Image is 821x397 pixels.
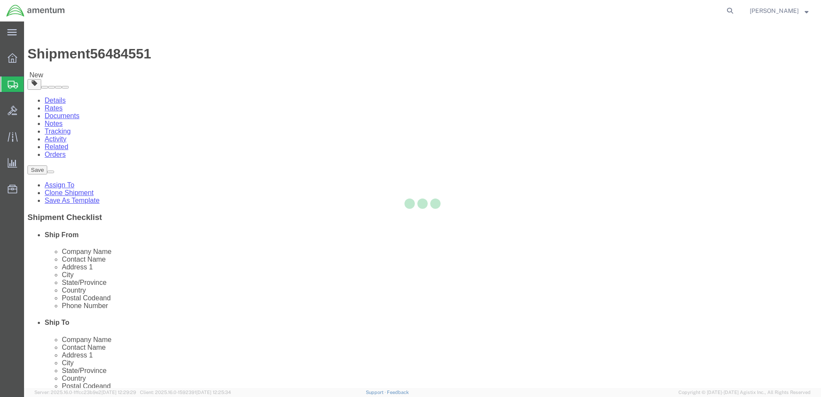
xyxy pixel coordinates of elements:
[34,390,136,395] span: Server: 2025.16.0-1ffcc23b9e2
[678,389,811,396] span: Copyright © [DATE]-[DATE] Agistix Inc., All Rights Reserved
[101,390,136,395] span: [DATE] 12:29:29
[749,6,809,16] button: [PERSON_NAME]
[196,390,231,395] span: [DATE] 12:25:34
[6,4,65,17] img: logo
[387,390,409,395] a: Feedback
[750,6,799,15] span: Matthew Kuffert
[140,390,231,395] span: Client: 2025.16.0-1592391
[366,390,387,395] a: Support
